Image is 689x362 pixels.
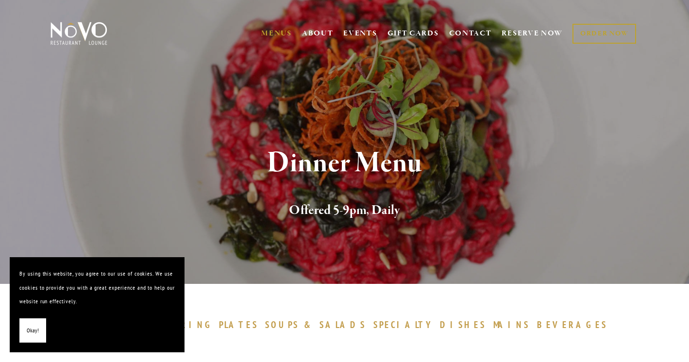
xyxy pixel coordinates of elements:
[449,24,492,43] a: CONTACT
[572,24,636,44] a: ORDER NOW
[265,319,299,330] span: SOUPS
[10,257,185,352] section: Cookie banner
[440,319,486,330] span: DISHES
[19,267,175,309] p: By using this website, you agree to our use of cookies. We use cookies to provide you with a grea...
[537,319,613,330] a: BEVERAGES
[319,319,366,330] span: SALADS
[219,319,258,330] span: PLATES
[67,148,623,179] h1: Dinner Menu
[261,29,292,38] a: MENUS
[373,319,491,330] a: SPECIALTYDISHES
[19,318,46,343] button: Okay!
[49,21,109,46] img: Novo Restaurant &amp; Lounge
[265,319,370,330] a: SOUPS&SALADS
[304,319,315,330] span: &
[343,29,377,38] a: EVENTS
[373,319,436,330] span: SPECIALTY
[493,319,530,330] span: MAINS
[502,24,563,43] a: RESERVE NOW
[155,319,263,330] a: SHARINGPLATES
[27,324,39,338] span: Okay!
[155,319,214,330] span: SHARING
[493,319,535,330] a: MAINS
[67,200,623,221] h2: Offered 5-9pm, Daily
[537,319,608,330] span: BEVERAGES
[302,29,334,38] a: ABOUT
[387,24,439,43] a: GIFT CARDS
